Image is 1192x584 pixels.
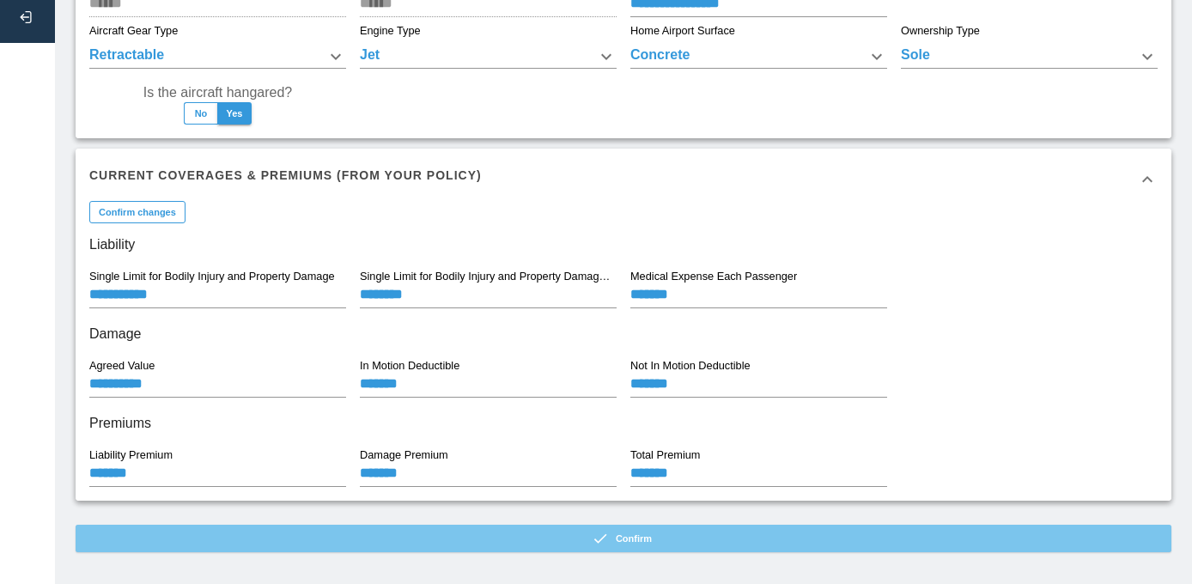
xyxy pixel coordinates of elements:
label: Is the aircraft hangared? [143,82,292,102]
div: Sole [901,45,1158,69]
h6: Premiums [89,411,1158,435]
label: Aircraft Gear Type [89,23,178,39]
label: Liability Premium [89,447,173,463]
label: Agreed Value [89,358,155,374]
label: Damage Premium [360,447,448,463]
div: Retractable [89,45,346,69]
label: Engine Type [360,23,421,39]
div: Concrete [630,45,887,69]
label: Ownership Type [901,23,980,39]
h6: Liability [89,233,1158,257]
label: Total Premium [630,447,700,463]
label: Single Limit for Bodily Injury and Property Damage Each Passenger [360,269,616,284]
button: Yes [217,102,252,125]
button: Confirm [76,525,1171,552]
label: In Motion Deductible [360,358,459,374]
label: Medical Expense Each Passenger [630,269,797,284]
h6: Current Coverages & Premiums (from your policy) [89,166,482,185]
label: Single Limit for Bodily Injury and Property Damage [89,269,335,284]
div: Current Coverages & Premiums (from your policy) [76,149,1171,210]
div: Jet [360,45,617,69]
button: No [184,102,218,125]
label: Not In Motion Deductible [630,358,751,374]
h6: Damage [89,322,1158,346]
label: Home Airport Surface [630,23,735,39]
button: Confirm changes [89,201,185,223]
